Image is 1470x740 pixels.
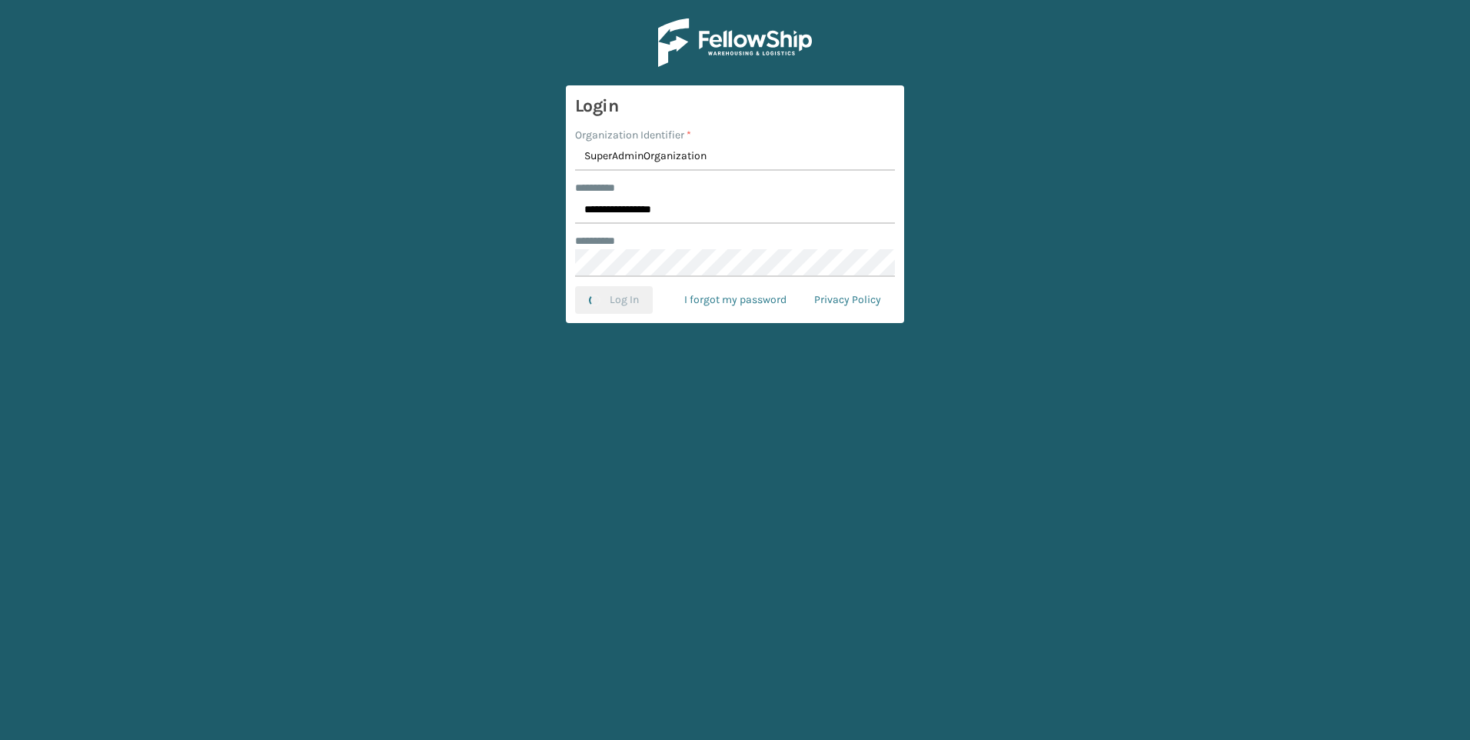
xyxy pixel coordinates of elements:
[658,18,812,67] img: Logo
[670,286,800,314] a: I forgot my password
[575,95,895,118] h3: Login
[575,286,653,314] button: Log In
[575,127,691,143] label: Organization Identifier
[800,286,895,314] a: Privacy Policy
